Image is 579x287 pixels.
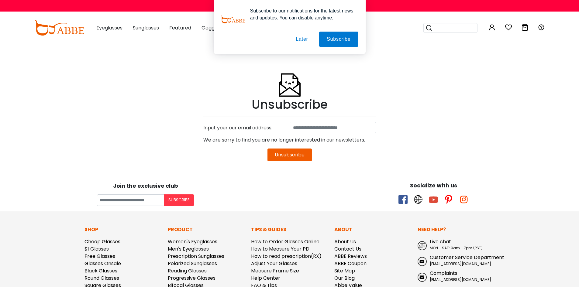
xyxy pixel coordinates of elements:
[84,245,109,252] a: $1 Glasses
[444,195,453,204] span: pinterest
[164,194,194,206] button: Subscribe
[414,195,423,204] span: twitter
[430,238,451,245] span: Live chat
[84,253,115,260] a: Free Glasses
[267,149,312,161] button: Unsubscribe
[251,267,299,274] a: Measure Frame Size
[251,253,322,260] a: How to read prescription(RX)
[84,267,117,274] a: Black Glasses
[418,226,495,233] p: Need Help?
[251,226,328,233] p: Tips & Guides
[168,238,217,245] a: Women's Eyeglasses
[293,181,575,190] div: Socialize with us
[168,267,207,274] a: Reading Glasses
[200,122,290,134] div: Input your our email address:
[334,260,367,267] a: ABBE Coupon
[84,238,120,245] a: Cheap Glasses
[334,267,355,274] a: Site Map
[319,32,358,47] button: Subscribe
[430,261,491,266] span: [EMAIL_ADDRESS][DOMAIN_NAME]
[429,195,438,204] span: youtube
[334,245,361,252] a: Contact Us
[245,7,358,21] div: Subscribe to our notifications for the latest news and updates. You can disable anytime.
[418,270,495,282] a: Complaints [EMAIL_ADDRESS][DOMAIN_NAME]
[288,32,315,47] button: Later
[84,226,162,233] p: Shop
[430,245,483,251] span: MON - SAT: 9am - 7pm (PST)
[334,275,355,282] a: Our Blog
[418,238,495,251] a: Live chat MON - SAT: 9am - 7pm (PST)
[251,245,309,252] a: How to Measure Your PD
[203,97,376,112] h1: Unsubscribe
[203,134,376,146] div: We are sorry to find you are no longer interested in our newsletters.
[430,277,491,282] span: [EMAIL_ADDRESS][DOMAIN_NAME]
[418,254,495,267] a: Customer Service Department [EMAIL_ADDRESS][DOMAIN_NAME]
[277,58,302,97] img: Unsubscribe
[97,194,164,206] input: Your email
[334,238,356,245] a: About Us
[251,238,319,245] a: How to Order Glasses Online
[398,195,408,204] span: facebook
[84,275,119,282] a: Round Glasses
[334,226,412,233] p: About
[459,195,468,204] span: instagram
[334,253,367,260] a: ABBE Reviews
[251,260,297,267] a: Adjust Your Glasses
[221,7,245,32] img: notification icon
[168,275,215,282] a: Progressive Glasses
[168,226,245,233] p: Product
[84,260,121,267] a: Glasses Onsale
[430,270,457,277] span: Complaints
[168,245,209,252] a: Men's Eyeglasses
[168,260,217,267] a: Polarized Sunglasses
[251,275,280,282] a: Help Center
[5,180,287,190] div: Join the exclusive club
[430,254,504,261] span: Customer Service Department
[168,253,224,260] a: Prescription Sunglasses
